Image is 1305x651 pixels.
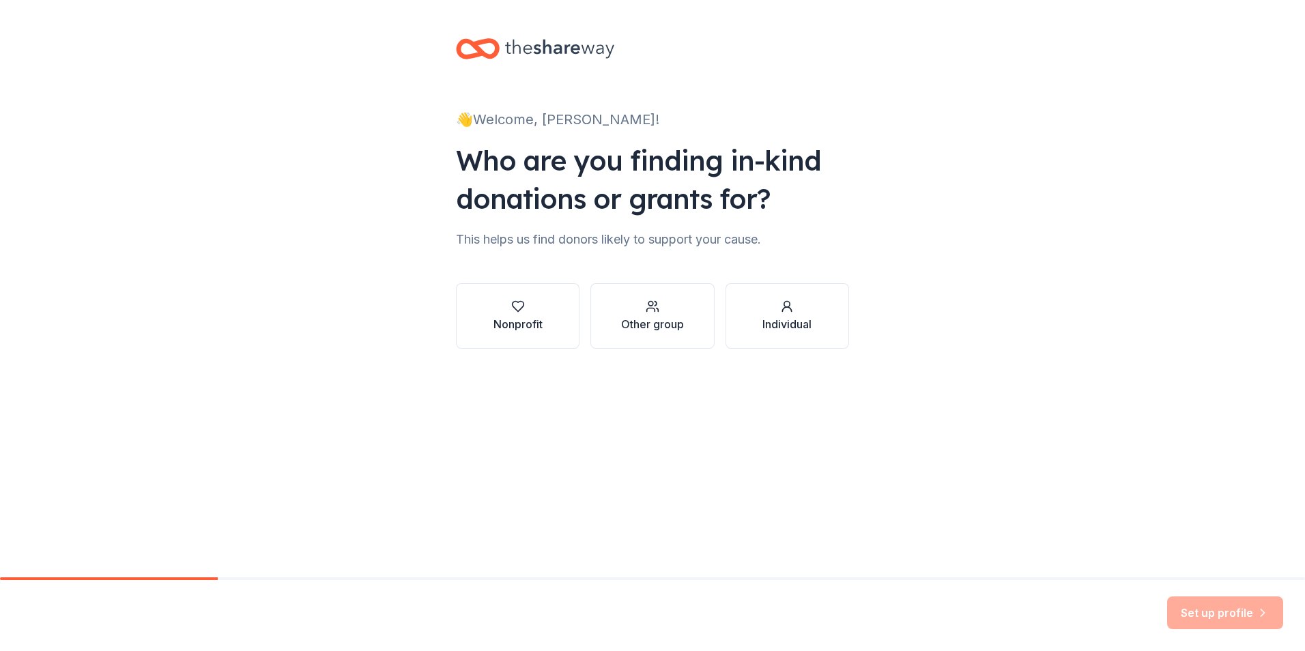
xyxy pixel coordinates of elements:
[456,283,579,349] button: Nonprofit
[456,141,849,218] div: Who are you finding in-kind donations or grants for?
[726,283,849,349] button: Individual
[493,316,543,332] div: Nonprofit
[456,108,849,130] div: 👋 Welcome, [PERSON_NAME]!
[762,316,812,332] div: Individual
[590,283,714,349] button: Other group
[456,229,849,250] div: This helps us find donors likely to support your cause.
[621,316,684,332] div: Other group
